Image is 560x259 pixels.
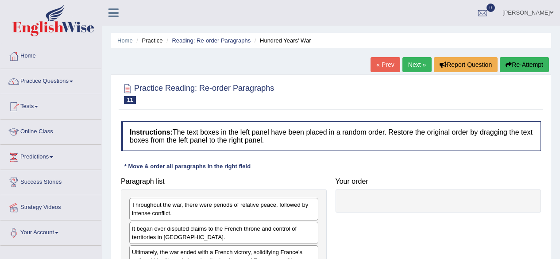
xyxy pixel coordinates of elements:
span: 0 [487,4,495,12]
a: Online Class [0,120,101,142]
a: Next » [402,57,432,72]
a: Tests [0,94,101,116]
div: * Move & order all paragraphs in the right field [121,162,254,170]
b: Instructions: [130,128,173,136]
a: Strategy Videos [0,195,101,217]
button: Re-Attempt [500,57,549,72]
h4: The text boxes in the left panel have been placed in a random order. Restore the original order b... [121,121,541,151]
div: It began over disputed claims to the French throne and control of territories in [GEOGRAPHIC_DATA]. [129,222,318,244]
a: Predictions [0,145,101,167]
a: Home [117,37,133,44]
h2: Practice Reading: Re-order Paragraphs [121,82,274,104]
li: Practice [134,36,162,45]
span: 11 [124,96,136,104]
a: Reading: Re-order Paragraphs [172,37,251,44]
a: Your Account [0,220,101,243]
a: Home [0,44,101,66]
a: Success Stories [0,170,101,192]
a: « Prev [371,57,400,72]
div: Throughout the war, there were periods of relative peace, followed by intense conflict. [129,198,318,220]
button: Report Question [434,57,498,72]
a: Practice Questions [0,69,101,91]
li: Hundred Years' War [252,36,311,45]
h4: Your order [336,178,541,186]
h4: Paragraph list [121,178,327,186]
